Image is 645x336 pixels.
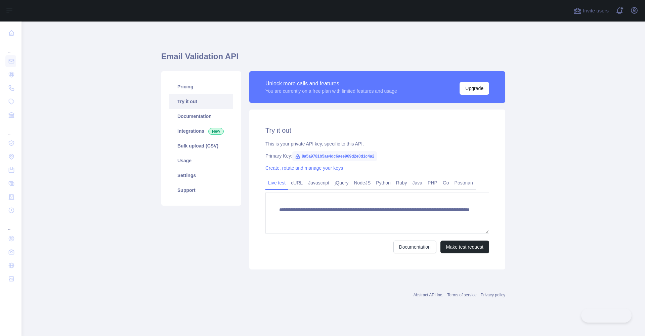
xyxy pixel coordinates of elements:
a: Try it out [169,94,233,109]
div: Unlock more calls and features [265,80,397,88]
a: Support [169,183,233,198]
a: Java [410,177,425,188]
h2: Try it out [265,126,489,135]
a: Bulk upload (CSV) [169,138,233,153]
a: Usage [169,153,233,168]
a: Javascript [305,177,332,188]
a: Create, rotate and manage your keys [265,165,343,171]
a: Terms of service [447,293,476,297]
button: Invite users [572,5,610,16]
div: ... [5,40,16,54]
div: Primary Key: [265,153,489,159]
a: Privacy policy [481,293,505,297]
h1: Email Validation API [161,51,505,67]
a: NodeJS [351,177,373,188]
a: Live test [265,177,288,188]
div: You are currently on a free plan with limited features and usage [265,88,397,94]
div: ... [5,122,16,136]
a: Go [440,177,452,188]
a: Documentation [169,109,233,124]
button: Make test request [440,241,489,253]
span: Invite users [583,7,609,15]
div: ... [5,218,16,231]
div: This is your private API key, specific to this API. [265,140,489,147]
a: PHP [425,177,440,188]
a: Ruby [393,177,410,188]
a: Documentation [393,241,436,253]
a: cURL [288,177,305,188]
a: Postman [452,177,476,188]
a: Pricing [169,79,233,94]
span: 8a5a9781b5ae4dc6aee969d2e0d1c4a2 [292,151,377,161]
a: Python [373,177,393,188]
span: New [208,128,224,135]
a: Integrations New [169,124,233,138]
iframe: Toggle Customer Support [581,308,632,323]
a: Abstract API Inc. [414,293,443,297]
a: Settings [169,168,233,183]
a: jQuery [332,177,351,188]
button: Upgrade [460,82,489,95]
